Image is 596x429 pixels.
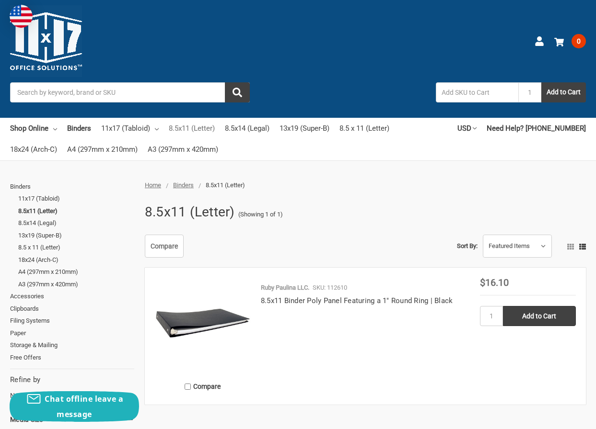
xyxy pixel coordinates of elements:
a: A3 (297mm x 420mm) [18,278,134,291]
a: 13x19 (Super-B) [280,118,329,139]
h5: Refine by [10,374,134,385]
a: Binders [67,118,91,139]
a: 0 [554,29,586,54]
input: Search by keyword, brand or SKU [10,82,250,102]
a: 8.5 x 11 (Letter) [18,241,134,254]
a: 13x19 (Super-B) [18,229,134,242]
a: Storage & Mailing [10,339,134,351]
label: Compare [155,379,251,395]
a: 18x24 (Arch-C) [18,254,134,266]
a: Need Help? [PHONE_NUMBER] [487,118,586,139]
span: 8.5x11 (Letter) [206,181,245,189]
a: 8.5x11 (Letter) [18,205,134,217]
img: 8.5x11 Binder Poly Panel Featuring a 1" Round Ring | Black [155,278,251,373]
a: Shop Online [10,118,57,139]
p: Ruby Paulina LLC. [261,283,309,293]
a: 8.5x14 (Legal) [225,118,269,139]
input: Compare [185,384,191,390]
a: 8.5x11 Binder Poly Panel Featuring a 1" Round Ring | Black [261,296,453,305]
a: Binders [10,181,134,193]
a: Binders [173,181,194,189]
a: USD [457,118,477,139]
a: Free Offers [10,351,134,364]
label: Sort By: [457,239,478,253]
span: $16.10 [480,277,509,288]
a: 18x24 (Arch-C) [10,139,57,160]
a: Compare [145,235,184,258]
a: 8.5x14 (Legal) [18,217,134,229]
button: Add to Cart [541,82,586,102]
div: No filters applied [10,374,134,400]
img: 11x17.com [10,5,82,77]
button: Chat offline leave a message [10,391,139,422]
p: SKU: 112610 [313,283,347,293]
a: A4 (297mm x 210mm) [67,139,138,160]
a: 8.5 x 11 (Letter) [339,118,389,139]
a: A3 (297mm x 420mm) [148,139,218,160]
span: Chat offline leave a message [45,394,123,419]
a: A4 (297mm x 210mm) [18,266,134,278]
a: Filing Systems [10,315,134,327]
span: 0 [572,34,586,48]
a: 8.5x11 (Letter) [169,118,215,139]
input: Add to Cart [503,306,576,326]
input: Add SKU to Cart [436,82,518,102]
a: 11x17 (Tabloid) [101,118,159,139]
img: duty and tax information for United States [10,5,33,28]
a: 11x17 (Tabloid) [18,192,134,205]
a: Home [145,181,161,189]
h1: 8.5x11 (Letter) [145,200,235,225]
span: (Showing 1 of 1) [238,210,283,219]
a: Paper [10,327,134,339]
a: Clipboards [10,303,134,315]
a: Accessories [10,290,134,303]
